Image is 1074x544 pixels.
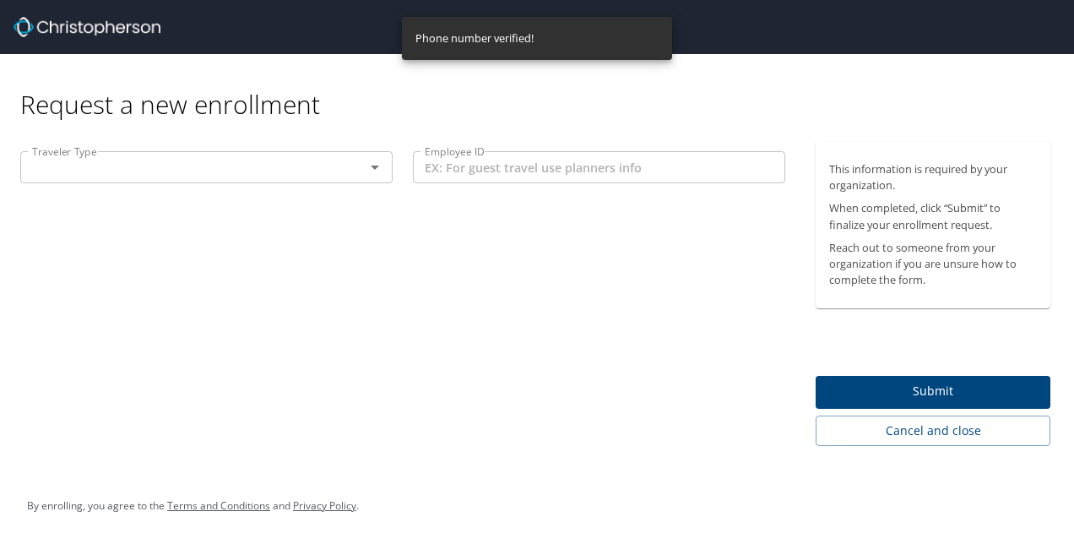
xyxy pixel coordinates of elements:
[829,421,1037,442] span: Cancel and close
[415,22,534,55] div: Phone number verified!
[829,381,1037,402] span: Submit
[829,161,1037,193] p: This information is required by your organization.
[293,498,356,513] a: Privacy Policy
[167,498,270,513] a: Terms and Conditions
[413,151,785,183] input: EX: For guest travel use planners info
[27,485,359,527] div: By enrolling, you agree to the and .
[20,54,1064,121] div: Request a new enrollment
[816,416,1050,447] button: Cancel and close
[14,17,160,37] img: cbt logo
[816,376,1050,409] button: Submit
[363,155,387,179] button: Open
[829,240,1037,289] p: Reach out to someone from your organization if you are unsure how to complete the form.
[829,200,1037,232] p: When completed, click “Submit” to finalize your enrollment request.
